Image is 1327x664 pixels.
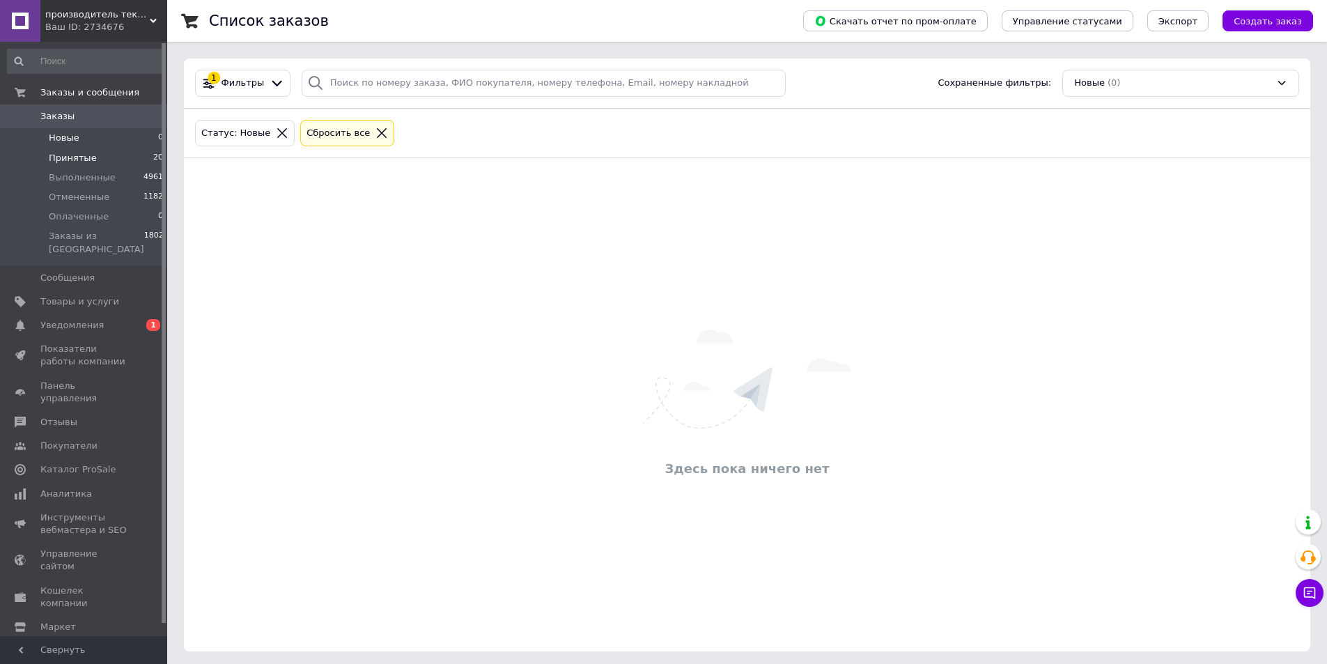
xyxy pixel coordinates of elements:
span: Управление статусами [1013,16,1122,26]
span: 0 [158,132,163,144]
span: Сообщения [40,272,95,284]
span: Скачать отчет по пром-оплате [814,15,977,27]
div: 1 [208,72,220,84]
div: Ваш ID: 2734676 [45,21,167,33]
span: 1182 [143,191,163,203]
span: Заказы и сообщения [40,86,139,99]
span: Принятые [49,152,97,164]
span: 20 [153,152,163,164]
button: Чат с покупателем [1296,579,1324,607]
span: Экспорт [1158,16,1197,26]
button: Создать заказ [1223,10,1313,31]
span: Фильтры [222,77,265,90]
div: Статус: Новые [199,126,273,141]
span: Новые [49,132,79,144]
span: Новые [1074,77,1105,90]
span: Отмененные [49,191,109,203]
span: Заказы [40,110,75,123]
span: Маркет [40,621,76,633]
button: Управление статусами [1002,10,1133,31]
span: 1 [146,319,160,331]
div: Здесь пока ничего нет [191,460,1303,477]
span: 4961 [143,171,163,184]
a: Создать заказ [1209,15,1313,26]
span: Заказы из [GEOGRAPHIC_DATA] [49,230,144,255]
span: производитель текстиля Luxyart [45,8,150,21]
h1: Список заказов [209,13,329,29]
button: Скачать отчет по пром-оплате [803,10,988,31]
span: 1802 [144,230,164,255]
span: Аналитика [40,488,92,500]
span: Панель управления [40,380,129,405]
button: Экспорт [1147,10,1209,31]
input: Поиск по номеру заказа, ФИО покупателя, номеру телефона, Email, номеру накладной [302,70,786,97]
span: Инструменты вебмастера и SEO [40,511,129,536]
span: Товары и услуги [40,295,119,308]
span: 0 [158,210,163,223]
span: Оплаченные [49,210,109,223]
span: Показатели работы компании [40,343,129,368]
span: Кошелек компании [40,585,129,610]
span: Создать заказ [1234,16,1302,26]
span: Уведомления [40,319,104,332]
input: Поиск [7,49,164,74]
span: (0) [1108,77,1120,88]
span: Покупатели [40,440,98,452]
span: Выполненные [49,171,116,184]
span: Сохраненные фильтры: [938,77,1051,90]
div: Сбросить все [304,126,373,141]
span: Каталог ProSale [40,463,116,476]
span: Отзывы [40,416,77,428]
span: Управление сайтом [40,548,129,573]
